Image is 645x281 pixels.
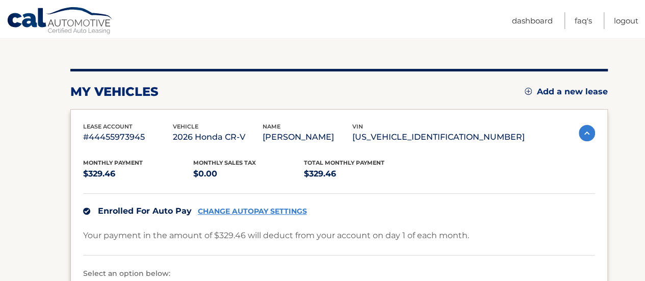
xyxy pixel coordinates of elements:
span: vin [352,123,363,130]
span: Monthly sales Tax [193,159,256,166]
a: CHANGE AUTOPAY SETTINGS [198,207,307,216]
a: Logout [614,12,638,29]
p: [PERSON_NAME] [263,130,352,144]
img: add.svg [525,88,532,95]
a: Add a new lease [525,87,608,97]
p: #44455973945 [83,130,173,144]
p: Your payment in the amount of $329.46 will deduct from your account on day 1 of each month. [83,228,469,243]
h2: my vehicles [70,84,159,99]
span: lease account [83,123,133,130]
p: Select an option below: [83,268,595,280]
a: FAQ's [575,12,592,29]
p: 2026 Honda CR-V [173,130,263,144]
p: $0.00 [193,167,304,181]
img: check.svg [83,208,90,215]
a: Cal Automotive [7,7,114,36]
span: Enrolled For Auto Pay [98,206,192,216]
p: $329.46 [304,167,415,181]
span: name [263,123,280,130]
img: accordion-active.svg [579,125,595,141]
span: Total Monthly Payment [304,159,384,166]
span: Monthly Payment [83,159,143,166]
p: $329.46 [83,167,194,181]
span: vehicle [173,123,198,130]
a: Dashboard [512,12,553,29]
p: [US_VEHICLE_IDENTIFICATION_NUMBER] [352,130,525,144]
